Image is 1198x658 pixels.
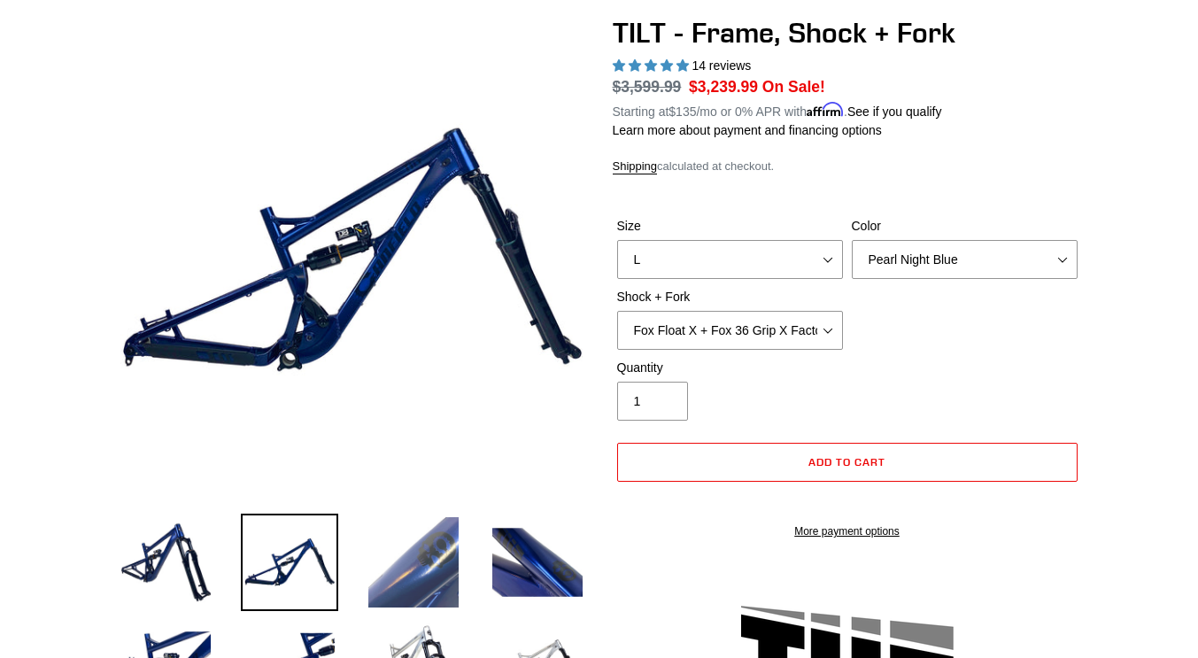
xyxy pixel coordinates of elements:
span: $135 [669,105,696,119]
a: See if you qualify - Learn more about Affirm Financing (opens in modal) [847,105,942,119]
p: Starting at /mo or 0% APR with . [613,98,942,121]
img: Load image into Gallery viewer, TILT - Frame, Shock + Fork [365,514,462,611]
span: On Sale! [762,75,825,98]
div: calculated at checkout. [613,158,1082,175]
span: Add to cart [808,455,885,468]
span: 14 reviews [692,58,751,73]
span: Affirm [807,102,844,117]
a: Learn more about payment and financing options [613,123,882,137]
img: Load image into Gallery viewer, TILT - Frame, Shock + Fork [241,514,338,611]
label: Shock + Fork [617,288,843,306]
label: Color [852,217,1078,236]
a: Shipping [613,159,658,174]
s: $3,599.99 [613,78,682,96]
label: Quantity [617,359,843,377]
span: 5.00 stars [613,58,692,73]
h1: TILT - Frame, Shock + Fork [613,16,1082,50]
a: More payment options [617,523,1078,539]
button: Add to cart [617,443,1078,482]
label: Size [617,217,843,236]
img: Load image into Gallery viewer, TILT - Frame, Shock + Fork [117,514,214,611]
img: Load image into Gallery viewer, TILT - Frame, Shock + Fork [489,514,586,611]
span: $3,239.99 [689,78,758,96]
